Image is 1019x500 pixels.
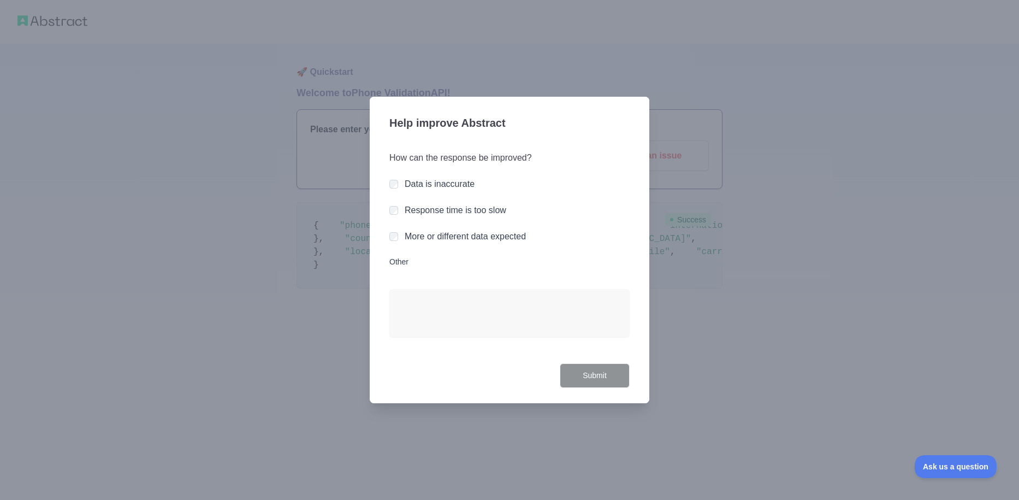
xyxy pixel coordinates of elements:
[405,205,506,215] label: Response time is too slow
[560,363,630,388] button: Submit
[389,110,630,138] h3: Help improve Abstract
[405,232,526,241] label: More or different data expected
[405,179,475,189] label: Data is inaccurate
[389,256,630,267] label: Other
[389,151,630,164] h3: How can the response be improved?
[915,455,997,478] iframe: Toggle Customer Support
